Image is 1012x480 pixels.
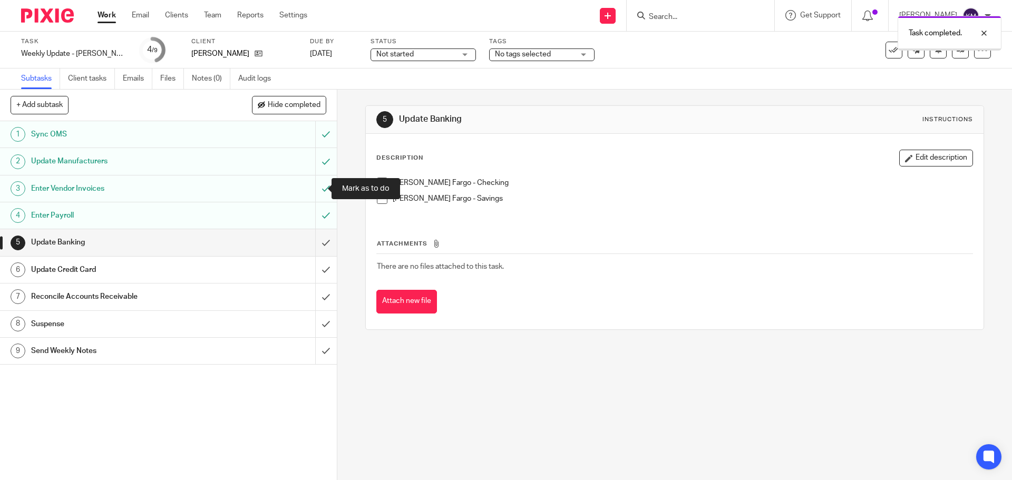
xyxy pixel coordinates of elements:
[11,344,25,358] div: 9
[31,262,213,278] h1: Update Credit Card
[21,8,74,23] img: Pixie
[123,68,152,89] a: Emails
[237,10,264,21] a: Reports
[31,343,213,359] h1: Send Weekly Notes
[489,37,595,46] label: Tags
[21,37,126,46] label: Task
[310,37,357,46] label: Due by
[31,289,213,305] h1: Reconcile Accounts Receivable
[31,208,213,223] h1: Enter Payroll
[922,115,973,124] div: Instructions
[376,111,393,128] div: 5
[31,316,213,332] h1: Suspense
[21,48,126,59] div: Weekly Update - [PERSON_NAME]
[376,51,414,58] span: Not started
[11,236,25,250] div: 5
[68,68,115,89] a: Client tasks
[98,10,116,21] a: Work
[192,68,230,89] a: Notes (0)
[204,10,221,21] a: Team
[393,193,972,204] p: [PERSON_NAME] Fargo - Savings
[377,241,427,247] span: Attachments
[21,68,60,89] a: Subtasks
[11,154,25,169] div: 2
[11,317,25,331] div: 8
[899,150,973,166] button: Edit description
[191,48,249,59] p: [PERSON_NAME]
[31,181,213,197] h1: Enter Vendor Invoices
[132,10,149,21] a: Email
[495,51,551,58] span: No tags selected
[399,114,697,125] h1: Update Banking
[376,290,437,314] button: Attach new file
[11,289,25,304] div: 7
[310,50,332,57] span: [DATE]
[152,47,158,53] small: /9
[31,234,213,250] h1: Update Banking
[393,178,972,188] p: [PERSON_NAME] Fargo - Checking
[191,37,297,46] label: Client
[11,262,25,277] div: 6
[252,96,326,114] button: Hide completed
[238,68,279,89] a: Audit logs
[21,48,126,59] div: Weekly Update - Carter
[268,101,320,110] span: Hide completed
[11,127,25,142] div: 1
[11,208,25,223] div: 4
[371,37,476,46] label: Status
[377,263,504,270] span: There are no files attached to this task.
[147,44,158,56] div: 4
[376,154,423,162] p: Description
[11,96,69,114] button: + Add subtask
[11,181,25,196] div: 3
[31,153,213,169] h1: Update Manufacturers
[279,10,307,21] a: Settings
[962,7,979,24] img: svg%3E
[165,10,188,21] a: Clients
[909,28,962,38] p: Task completed.
[31,126,213,142] h1: Sync OMS
[160,68,184,89] a: Files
